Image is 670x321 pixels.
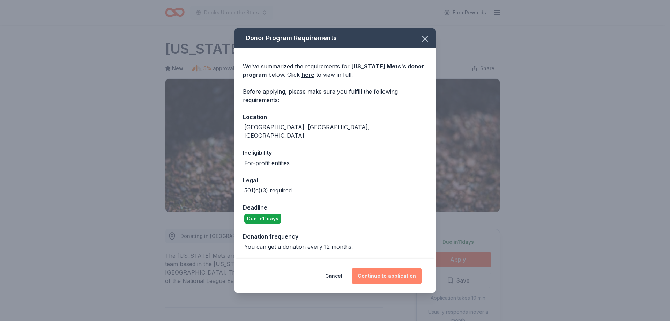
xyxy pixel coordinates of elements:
div: Location [243,112,427,122]
div: Legal [243,176,427,185]
div: Ineligibility [243,148,427,157]
div: Due in 11 days [244,214,281,224]
div: We've summarized the requirements for below. Click to view in full. [243,62,427,79]
div: Before applying, please make sure you fulfill the following requirements: [243,87,427,104]
div: For-profit entities [244,159,290,167]
div: 501(c)(3) required [244,186,292,195]
div: You can get a donation every 12 months. [244,242,353,251]
div: Deadline [243,203,427,212]
div: Donor Program Requirements [234,28,435,48]
a: here [301,71,314,79]
button: Cancel [325,268,342,284]
div: Donation frequency [243,232,427,241]
div: [GEOGRAPHIC_DATA], [GEOGRAPHIC_DATA], [GEOGRAPHIC_DATA] [244,123,427,140]
button: Continue to application [352,268,422,284]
